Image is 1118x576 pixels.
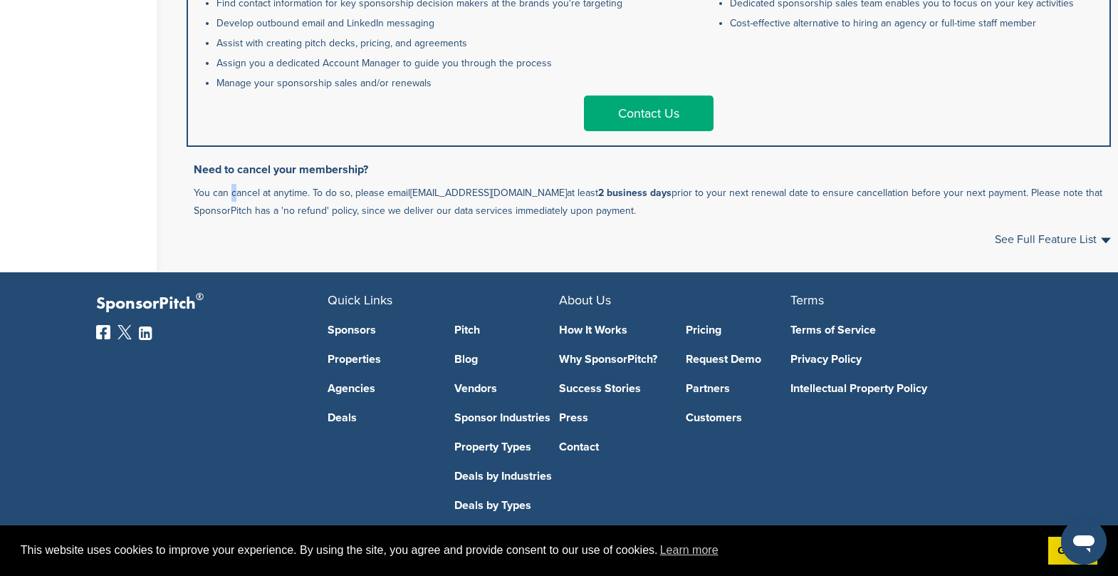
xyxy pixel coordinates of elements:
[454,412,560,423] a: Sponsor Industries
[96,325,110,339] img: Facebook
[454,441,560,453] a: Property Types
[454,470,560,482] a: Deals by Industries
[454,500,560,511] a: Deals by Types
[686,383,791,394] a: Partners
[216,36,644,51] li: Assist with creating pitch decks, pricing, and agreements
[686,354,791,365] a: Request Demo
[410,187,567,199] a: [EMAIL_ADDRESS][DOMAIN_NAME]
[328,292,392,308] span: Quick Links
[328,383,433,394] a: Agencies
[196,288,204,306] span: ®
[117,325,132,339] img: Twitter
[1061,519,1107,565] iframe: Button to launch messaging window
[194,184,1111,220] p: You can cancel at anytime. To do so, please email at least prior to your next renewal date to ens...
[790,354,1001,365] a: Privacy Policy
[686,412,791,423] a: Customers
[454,383,560,394] a: Vendors
[598,187,672,199] b: 2 business days
[686,324,791,336] a: Pricing
[790,292,824,308] span: Terms
[559,412,664,423] a: Press
[216,76,644,91] li: Manage your sponsorship sales and/or renewals
[559,292,611,308] span: About Us
[328,412,433,423] a: Deals
[730,16,1096,31] li: Cost-effective alternative to hiring an agency or full-time staff member
[995,234,1111,245] a: See Full Feature List
[96,294,328,314] p: SponsorPitch
[328,324,433,336] a: Sponsors
[658,540,721,561] a: learn more about cookies
[584,96,714,131] a: Contact Us
[790,383,1001,394] a: Intellectual Property Policy
[1048,537,1097,565] a: dismiss cookie message
[328,354,433,365] a: Properties
[790,324,1001,336] a: Terms of Service
[454,354,560,365] a: Blog
[216,56,644,71] li: Assign you a dedicated Account Manager to guide you through the process
[559,324,664,336] a: How It Works
[454,324,560,336] a: Pitch
[559,383,664,394] a: Success Stories
[21,540,1037,561] span: This website uses cookies to improve your experience. By using the site, you agree and provide co...
[216,16,644,31] li: Develop outbound email and LinkedIn messaging
[559,354,664,365] a: Why SponsorPitch?
[559,441,664,453] a: Contact
[194,161,1111,178] h3: Need to cancel your membership?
